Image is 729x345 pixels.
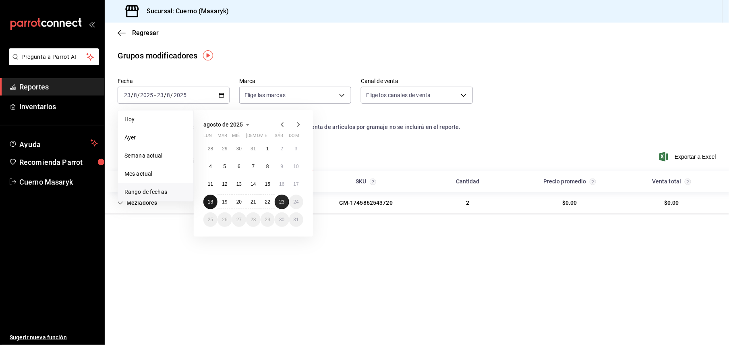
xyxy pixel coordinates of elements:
[295,146,298,152] abbr: 3 de agosto de 2025
[19,81,98,92] span: Reportes
[251,181,256,187] abbr: 14 de agosto de 2025
[279,181,284,187] abbr: 16 de agosto de 2025
[275,177,289,191] button: 16 de agosto de 2025
[217,159,232,174] button: 5 de agosto de 2025
[261,195,275,209] button: 22 de agosto de 2025
[118,113,716,123] p: Nota
[265,217,270,222] abbr: 29 de agosto de 2025
[275,141,289,156] button: 2 de agosto de 2025
[361,79,473,84] label: Canal de venta
[265,199,270,205] abbr: 22 de agosto de 2025
[519,174,621,189] div: HeadCell
[203,141,217,156] button: 28 de julio de 2025
[217,133,227,141] abbr: martes
[370,179,376,185] svg: Los grupos modificadores y las opciones se agruparán por SKU; se mostrará el primer creado.
[685,179,691,185] svg: Venta total de las opciones, agrupadas por grupo modificador.
[22,53,87,61] span: Pregunta a Parrot AI
[105,171,729,192] div: Head
[275,133,283,141] abbr: sábado
[118,79,230,84] label: Fecha
[19,177,98,187] span: Cuerno Masaryk
[124,152,187,160] span: Semana actual
[246,177,260,191] button: 14 de agosto de 2025
[280,146,283,152] abbr: 2 de agosto de 2025
[275,195,289,209] button: 23 de agosto de 2025
[140,92,153,98] input: ----
[164,92,166,98] span: /
[261,159,275,174] button: 8 de agosto de 2025
[289,133,299,141] abbr: domingo
[222,199,227,205] abbr: 19 de agosto de 2025
[239,79,351,84] label: Marca
[289,141,303,156] button: 3 de agosto de 2025
[157,92,164,98] input: --
[222,217,227,222] abbr: 26 de agosto de 2025
[244,91,286,99] span: Elige las marcas
[294,164,299,169] abbr: 10 de agosto de 2025
[124,115,187,124] span: Hoy
[236,146,242,152] abbr: 30 de julio de 2025
[154,92,156,98] span: -
[289,195,303,209] button: 24 de agosto de 2025
[658,195,686,210] div: Cell
[621,174,723,189] div: HeadCell
[217,212,232,227] button: 26 de agosto de 2025
[266,164,269,169] abbr: 8 de agosto de 2025
[261,133,267,141] abbr: viernes
[246,195,260,209] button: 21 de agosto de 2025
[232,159,246,174] button: 6 de agosto de 2025
[294,199,299,205] abbr: 24 de agosto de 2025
[232,212,246,227] button: 27 de agosto de 2025
[460,195,476,210] div: Cell
[208,199,213,205] abbr: 18 de agosto de 2025
[246,133,294,141] abbr: jueves
[208,217,213,222] abbr: 25 de agosto de 2025
[222,146,227,152] abbr: 29 de julio de 2025
[265,181,270,187] abbr: 15 de agosto de 2025
[275,212,289,227] button: 30 de agosto de 2025
[294,217,299,222] abbr: 31 de agosto de 2025
[217,195,232,209] button: 19 de agosto de 2025
[203,50,213,60] button: Tooltip marker
[232,141,246,156] button: 30 de julio de 2025
[171,92,173,98] span: /
[203,159,217,174] button: 4 de agosto de 2025
[261,212,275,227] button: 29 de agosto de 2025
[217,141,232,156] button: 29 de julio de 2025
[236,181,242,187] abbr: 13 de agosto de 2025
[124,170,187,178] span: Mes actual
[105,171,729,214] div: Container
[252,164,255,169] abbr: 7 de agosto de 2025
[19,101,98,112] span: Inventarios
[333,195,399,210] div: Cell
[203,195,217,209] button: 18 de agosto de 2025
[89,21,95,27] button: open_drawer_menu
[246,212,260,227] button: 28 de agosto de 2025
[232,177,246,191] button: 13 de agosto de 2025
[105,192,729,214] div: Row
[167,92,171,98] input: --
[118,29,159,37] button: Regresar
[661,152,716,162] button: Exportar a Excel
[173,92,187,98] input: ----
[232,133,240,141] abbr: miércoles
[111,174,315,189] div: HeadCell
[315,174,417,189] div: HeadCell
[275,159,289,174] button: 9 de agosto de 2025
[590,179,596,185] svg: Precio promedio = total de grupos modificadores / cantidad
[209,164,212,169] abbr: 4 de agosto de 2025
[124,133,187,142] span: Ayer
[208,181,213,187] abbr: 11 de agosto de 2025
[224,164,226,169] abbr: 5 de agosto de 2025
[203,121,243,128] span: agosto de 2025
[10,333,98,342] span: Sugerir nueva función
[261,141,275,156] button: 1 de agosto de 2025
[203,177,217,191] button: 11 de agosto de 2025
[124,188,187,196] span: Rango de fechas
[137,92,140,98] span: /
[208,146,213,152] abbr: 28 de julio de 2025
[203,133,212,141] abbr: lunes
[251,146,256,152] abbr: 31 de julio de 2025
[140,6,229,16] h3: Sucursal: Cuerno (Masaryk)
